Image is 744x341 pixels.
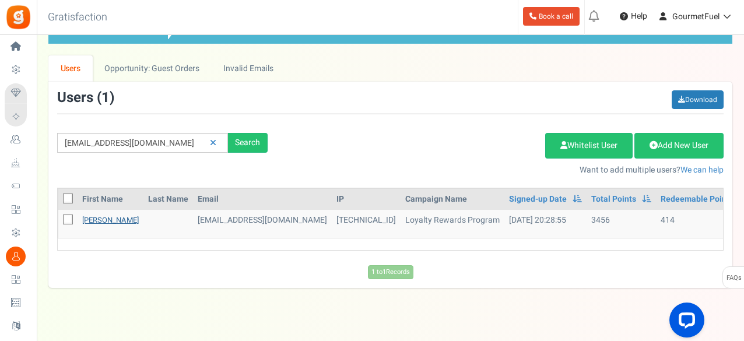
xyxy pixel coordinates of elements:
[48,55,93,82] a: Users
[401,210,504,238] td: Loyalty Rewards Program
[672,90,724,109] a: Download
[656,210,738,238] td: 414
[5,4,31,30] img: Gratisfaction
[504,210,587,238] td: [DATE] 20:28:55
[587,210,656,238] td: 3456
[591,194,636,205] a: Total Points
[285,164,724,176] p: Want to add multiple users?
[509,194,567,205] a: Signed-up Date
[545,133,633,159] a: Whitelist User
[634,133,724,159] a: Add New User
[101,87,110,108] span: 1
[93,55,211,82] a: Opportunity: Guest Orders
[143,189,193,210] th: Last Name
[332,189,401,210] th: IP
[212,55,286,82] a: Invalid Emails
[228,133,268,153] div: Search
[401,189,504,210] th: Campaign Name
[523,7,580,26] a: Book a call
[726,267,742,289] span: FAQs
[332,210,401,238] td: [TECHNICAL_ID]
[193,189,332,210] th: Email
[680,164,724,176] a: We can help
[35,6,120,29] h3: Gratisfaction
[204,133,222,153] a: Reset
[672,10,720,23] span: GourmetFuel
[615,7,652,26] a: Help
[57,90,114,106] h3: Users ( )
[82,215,139,226] a: [PERSON_NAME]
[628,10,647,22] span: Help
[57,133,228,153] input: Search by email or name
[661,194,734,205] a: Redeemable Points
[193,210,332,238] td: [EMAIL_ADDRESS][DOMAIN_NAME]
[78,189,143,210] th: First Name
